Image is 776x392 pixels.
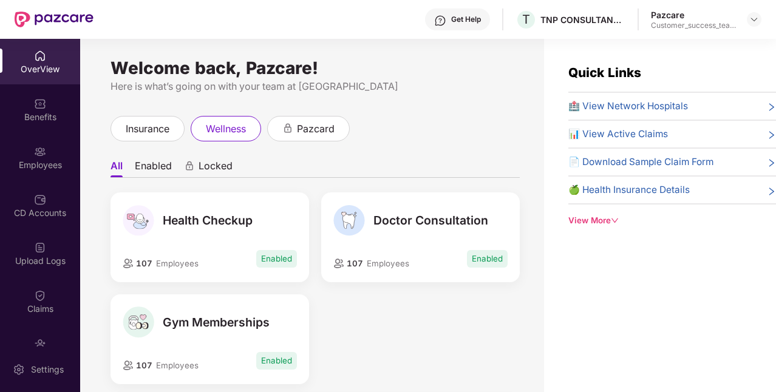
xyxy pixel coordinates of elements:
div: Get Help [451,15,481,24]
img: Gym Memberships [123,306,154,337]
span: right [767,101,776,113]
li: Enabled [135,160,172,177]
div: View More [568,214,776,227]
span: 107 [344,259,363,268]
img: svg+xml;base64,PHN2ZyBpZD0iRW5kb3JzZW1lbnRzIiB4bWxucz0iaHR0cDovL3d3dy53My5vcmcvMjAwMC9zdmciIHdpZH... [34,337,46,350]
img: svg+xml;base64,PHN2ZyBpZD0iRHJvcGRvd24tMzJ4MzIiIHhtbG5zPSJodHRwOi8vd3d3LnczLm9yZy8yMDAwL3N2ZyIgd2... [749,15,759,24]
span: right [767,129,776,141]
div: animation [282,123,293,133]
img: Health Checkup [123,205,154,236]
span: pazcard [297,121,335,137]
img: employeeIcon [123,360,134,370]
span: Employees [156,360,199,370]
span: 107 [134,360,152,370]
span: Enabled [256,250,297,268]
img: svg+xml;base64,PHN2ZyBpZD0iQ0RfQWNjb3VudHMiIGRhdGEtbmFtZT0iQ0QgQWNjb3VudHMiIHhtbG5zPSJodHRwOi8vd3... [34,194,46,206]
div: Pazcare [651,9,736,21]
div: Here is what’s going on with your team at [GEOGRAPHIC_DATA] [111,79,520,94]
span: Quick Links [568,65,641,80]
img: svg+xml;base64,PHN2ZyBpZD0iRW1wbG95ZWVzIiB4bWxucz0iaHR0cDovL3d3dy53My5vcmcvMjAwMC9zdmciIHdpZHRoPS... [34,146,46,158]
div: Welcome back, Pazcare! [111,63,520,73]
div: animation [184,161,195,172]
span: 🍏 Health Insurance Details [568,183,690,197]
img: Doctor Consultation [333,205,364,236]
div: Customer_success_team_lead [651,21,736,30]
img: svg+xml;base64,PHN2ZyBpZD0iVXBsb2FkX0xvZ3MiIGRhdGEtbmFtZT0iVXBsb2FkIExvZ3MiIHhtbG5zPSJodHRwOi8vd3... [34,242,46,254]
span: Health Checkup [163,213,253,228]
img: employeeIcon [123,259,134,268]
span: Employees [156,259,199,268]
span: insurance [126,121,169,137]
span: 📄 Download Sample Claim Form [568,155,713,169]
span: Gym Memberships [163,315,270,329]
span: Enabled [467,250,508,268]
span: 📊 View Active Claims [568,127,668,141]
span: Doctor Consultation [373,213,488,228]
span: T [522,12,530,27]
img: employeeIcon [333,259,344,268]
span: 🏥 View Network Hospitals [568,99,688,113]
span: Employees [367,259,409,268]
span: right [767,185,776,197]
img: svg+xml;base64,PHN2ZyBpZD0iQmVuZWZpdHMiIHhtbG5zPSJodHRwOi8vd3d3LnczLm9yZy8yMDAwL3N2ZyIgd2lkdGg9Ij... [34,98,46,110]
img: New Pazcare Logo [15,12,94,27]
span: wellness [206,121,246,137]
div: Settings [27,363,67,376]
span: Enabled [256,352,297,370]
div: TNP CONSULTANCY PRIVATE LIMITED [540,14,625,25]
img: svg+xml;base64,PHN2ZyBpZD0iSGVscC0zMngzMiIgeG1sbnM9Imh0dHA6Ly93d3cudzMub3JnLzIwMDAvc3ZnIiB3aWR0aD... [434,15,446,27]
span: Locked [199,160,233,177]
span: down [611,217,619,225]
img: svg+xml;base64,PHN2ZyBpZD0iU2V0dGluZy0yMHgyMCIgeG1sbnM9Imh0dHA6Ly93d3cudzMub3JnLzIwMDAvc3ZnIiB3aW... [13,363,25,376]
span: 107 [134,259,152,268]
li: All [111,160,123,177]
img: svg+xml;base64,PHN2ZyBpZD0iQ2xhaW0iIHhtbG5zPSJodHRwOi8vd3d3LnczLm9yZy8yMDAwL3N2ZyIgd2lkdGg9IjIwIi... [34,289,46,302]
span: right [767,157,776,169]
img: svg+xml;base64,PHN2ZyBpZD0iSG9tZSIgeG1sbnM9Imh0dHA6Ly93d3cudzMub3JnLzIwMDAvc3ZnIiB3aWR0aD0iMjAiIG... [34,50,46,62]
